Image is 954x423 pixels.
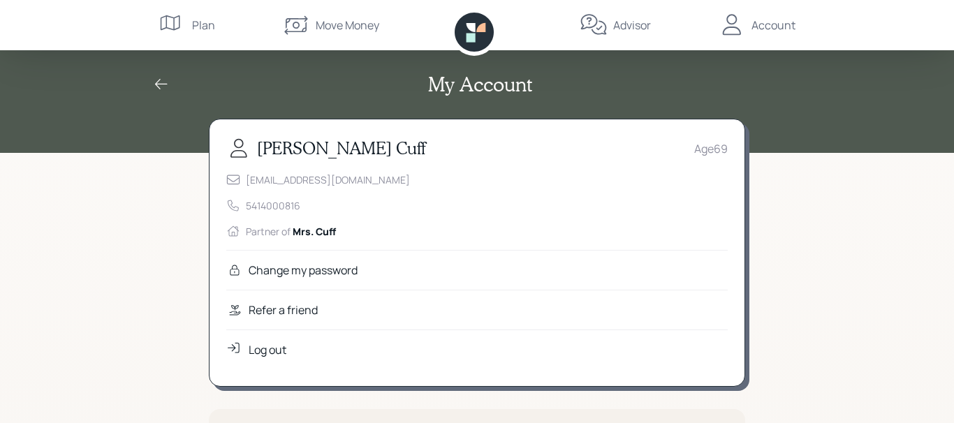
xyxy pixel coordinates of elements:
div: Plan [192,17,215,34]
h2: My Account [428,73,532,96]
div: [EMAIL_ADDRESS][DOMAIN_NAME] [246,172,410,187]
div: Account [751,17,795,34]
div: Move Money [316,17,379,34]
div: Partner of [246,224,336,239]
div: Age 69 [694,140,728,157]
div: Refer a friend [249,302,318,318]
div: Change my password [249,262,358,279]
div: 5414000816 [246,198,300,213]
span: Mrs. Cuff [293,225,336,238]
div: Log out [249,341,286,358]
h3: [PERSON_NAME] Cuff [257,138,425,158]
div: Advisor [613,17,651,34]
